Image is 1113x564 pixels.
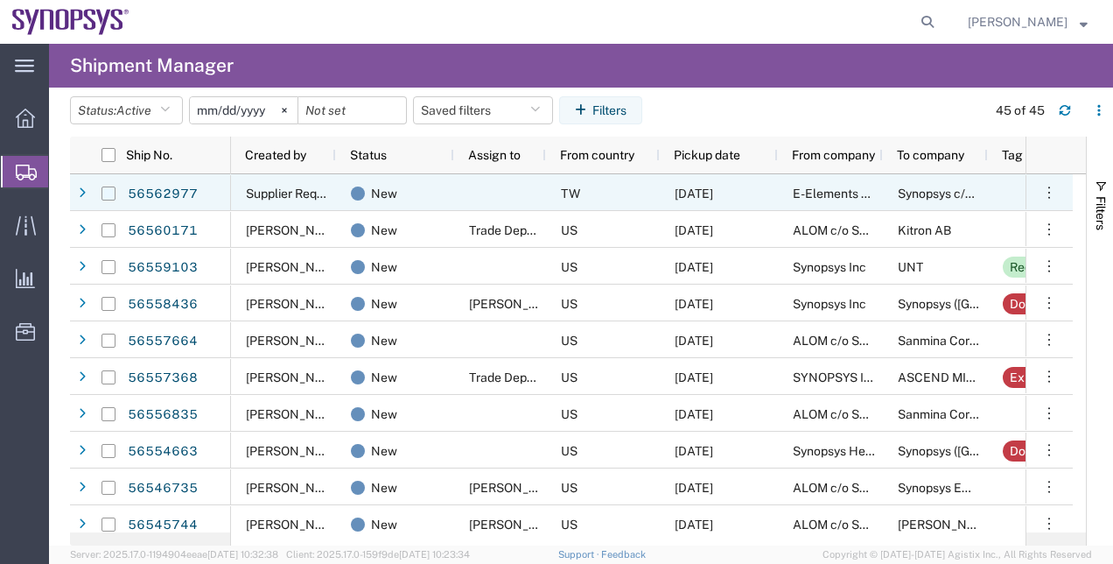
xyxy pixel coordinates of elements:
[561,260,577,274] span: US
[371,175,397,212] span: New
[116,103,151,117] span: Active
[246,297,346,311] span: Kaelen O'Connor
[350,148,387,162] span: Status
[601,549,646,560] a: Feedback
[675,407,713,421] span: 08/22/2025
[561,223,577,237] span: US
[674,148,740,162] span: Pickup date
[127,364,199,392] a: 56557368
[127,180,199,208] a: 56562977
[469,370,571,384] span: Trade Department
[127,254,199,282] a: 56559103
[897,148,964,162] span: To company
[675,297,713,311] span: 08/20/2025
[793,370,882,384] span: SYNOPSYS INC
[371,212,397,249] span: New
[298,97,406,123] input: Not set
[70,96,183,124] button: Status:Active
[675,444,713,458] span: 08/20/2025
[1002,148,1023,162] span: Tag
[559,96,642,124] button: Filters
[675,187,713,201] span: 08/22/2025
[558,549,602,560] a: Support
[245,148,306,162] span: Created by
[898,407,1016,421] span: Sanmina Corporation
[898,481,1101,495] span: Synopsys Emulation and Verification
[371,396,397,433] span: New
[898,370,1105,384] span: ASCEND MICROSYSTEMS SDN BHD
[127,475,199,503] a: 56546735
[675,334,713,348] span: 08/21/2025
[246,223,346,237] span: Faizan Qureshi
[561,407,577,421] span: US
[207,549,278,560] span: [DATE] 10:32:38
[413,96,553,124] button: Saved filters
[246,444,346,458] span: Gopika Nair
[793,187,971,201] span: E-Elements Technology Co., Ltd
[469,518,569,532] span: Kris Ford
[469,297,569,311] span: Kaelen O'Connor
[1010,293,1078,314] div: Docs approval needed
[371,433,397,469] span: New
[246,518,346,532] span: Jerry Domalanta
[793,334,916,348] span: ALOM c/o SYNOPSYS
[898,334,1016,348] span: Sanmina Corporation
[469,481,569,495] span: Kris Ford
[468,148,521,162] span: Assign to
[70,549,278,560] span: Server: 2025.17.0-1194904eeae
[469,223,571,237] span: Trade Department
[371,322,397,359] span: New
[561,187,580,201] span: TW
[399,549,470,560] span: [DATE] 10:23:34
[70,44,234,88] h4: Shipment Manager
[793,223,916,237] span: ALOM c/o SYNOPSYS
[127,328,199,356] a: 56557664
[561,370,577,384] span: US
[12,9,129,35] img: logo
[793,518,916,532] span: ALOM c/o SYNOPSYS
[371,359,397,396] span: New
[127,438,199,466] a: 56554663
[246,407,346,421] span: Faizan Qureshi
[127,217,199,245] a: 56560171
[127,511,199,539] a: 56545744
[793,407,916,421] span: ALOM c/o SYNOPSYS
[898,260,923,274] span: UNT
[1010,257,1078,278] div: Requested add'l. details
[793,297,866,311] span: Synopsys Inc
[561,297,577,311] span: US
[1094,196,1108,230] span: Filters
[996,102,1045,120] div: 45 of 45
[675,260,713,274] span: 08/21/2025
[371,249,397,286] span: New
[822,547,1092,562] span: Copyright © [DATE]-[DATE] Agistix Inc., All Rights Reserved
[898,187,1010,201] span: Synopsys c/o ALOM
[675,370,713,384] span: 08/20/2025
[793,481,916,495] span: ALOM c/o SYNOPSYS
[560,148,634,162] span: From country
[793,444,962,458] span: Synopsys Headquarters USSV
[127,401,199,429] a: 56556835
[246,370,346,384] span: KyeongJin Jang
[561,518,577,532] span: US
[246,334,346,348] span: Jerry Domalanta
[967,11,1088,32] button: [PERSON_NAME]
[968,12,1067,32] span: Rachelle Varela
[561,444,577,458] span: US
[190,97,297,123] input: Not set
[246,187,341,201] span: Supplier Request
[675,223,713,237] span: 08/22/2025
[793,260,866,274] span: Synopsys Inc
[127,291,199,319] a: 56558436
[561,481,577,495] span: US
[371,286,397,322] span: New
[246,481,346,495] span: Jerry Domalanta
[286,549,470,560] span: Client: 2025.17.0-159f9de
[898,223,951,237] span: Kitron AB
[898,518,1026,532] span: Javad EMS
[792,148,875,162] span: From company
[371,506,397,543] span: New
[675,481,713,495] span: 08/21/2025
[675,518,713,532] span: 08/21/2025
[371,469,397,506] span: New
